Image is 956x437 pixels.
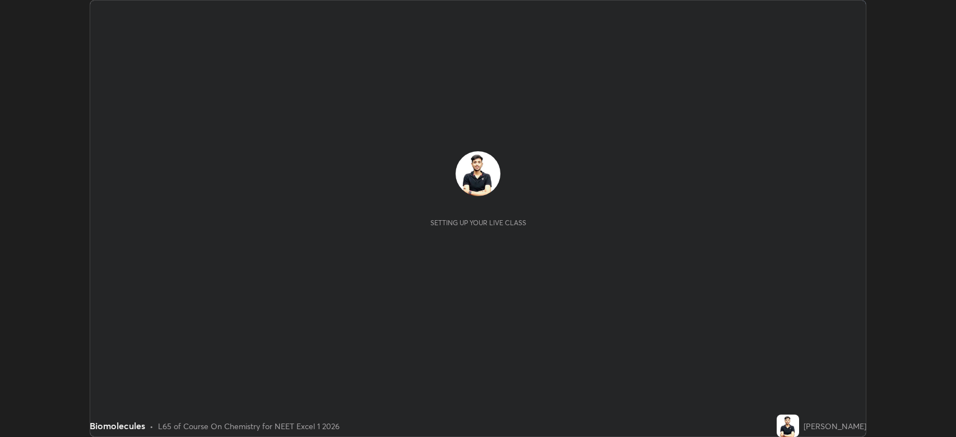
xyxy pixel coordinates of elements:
[804,420,866,432] div: [PERSON_NAME]
[430,218,526,227] div: Setting up your live class
[456,151,500,196] img: 9b75b615fa134b8192f11aff96f13d3b.jpg
[150,420,154,432] div: •
[90,419,145,433] div: Biomolecules
[158,420,340,432] div: L65 of Course On Chemistry for NEET Excel 1 2026
[777,415,799,437] img: 9b75b615fa134b8192f11aff96f13d3b.jpg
